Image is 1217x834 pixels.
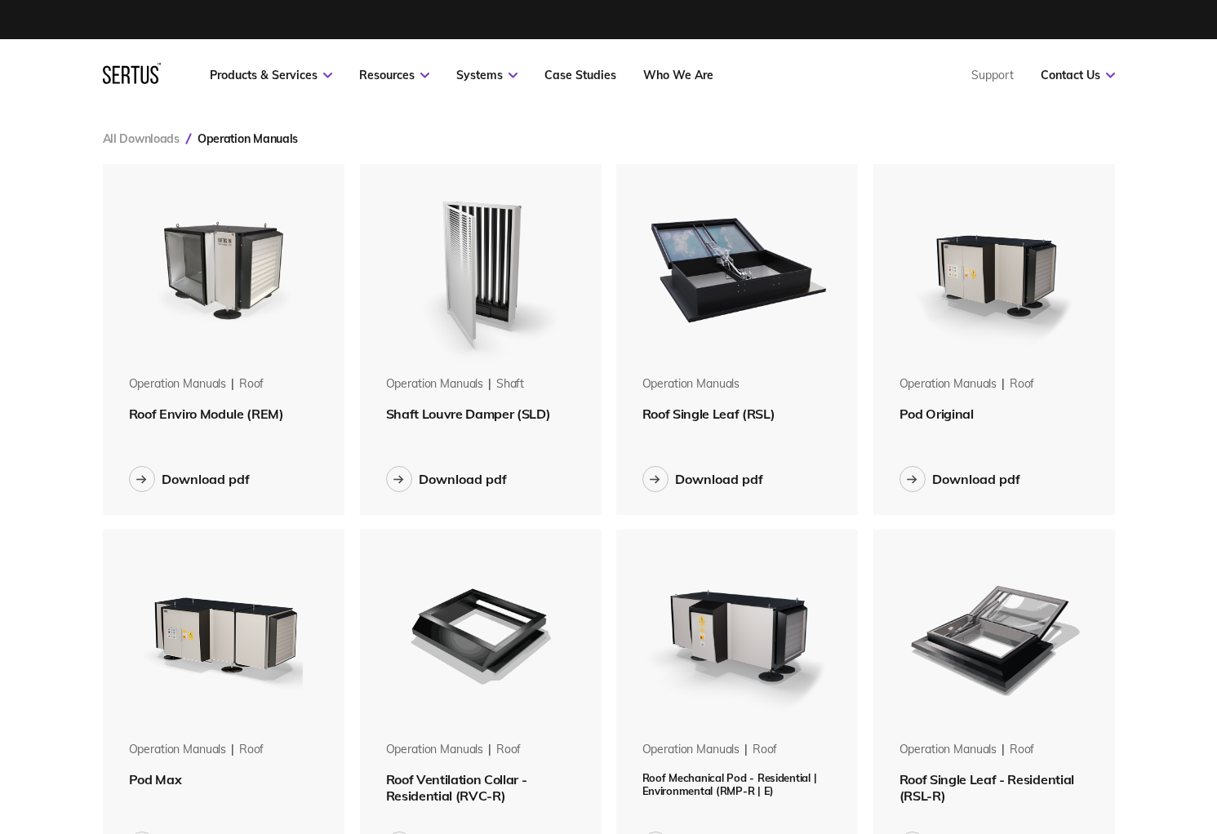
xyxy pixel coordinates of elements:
div: roof [239,376,264,393]
div: Operation Manuals [386,742,484,758]
span: Shaft Louvre Damper (SLD) [386,406,551,422]
a: Case Studies [544,68,616,82]
span: Roof Ventilation Collar - Residential (RVC-R) [386,771,527,804]
div: Operation Manuals [129,376,227,393]
span: Roof Single Leaf (RSL) [642,406,775,422]
div: roof [496,742,521,758]
button: Download pdf [642,466,763,492]
a: Who We Are [643,68,713,82]
span: Roof Single Leaf - Residential (RSL-R) [899,771,1074,804]
div: Operation Manuals [899,376,997,393]
div: Operation Manuals [899,742,997,758]
div: roof [753,742,777,758]
div: roof [1010,376,1034,393]
a: Resources [359,68,429,82]
span: Pod Max [129,771,182,787]
a: Support [971,68,1014,82]
a: Products & Services [210,68,332,82]
div: roof [239,742,264,758]
button: Download pdf [129,466,250,492]
span: Pod Original [899,406,974,422]
iframe: Chat Widget [1135,756,1217,834]
span: Roof Mechanical Pod - Residential | Environmental (RMP-R | E) [642,771,817,797]
button: Download pdf [386,466,507,492]
button: Download pdf [899,466,1020,492]
div: Operation Manuals [642,376,740,393]
div: shaft [496,376,524,393]
div: Operation Manuals [129,742,227,758]
div: roof [1010,742,1034,758]
span: Roof Enviro Module (REM) [129,406,284,422]
div: Download pdf [932,471,1020,487]
div: Operation Manuals [642,742,740,758]
div: Download pdf [419,471,507,487]
a: Systems [456,68,517,82]
div: Operation Manuals [386,376,484,393]
div: Download pdf [675,471,763,487]
div: Download pdf [162,471,250,487]
a: All Downloads [103,131,180,146]
a: Contact Us [1041,68,1115,82]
